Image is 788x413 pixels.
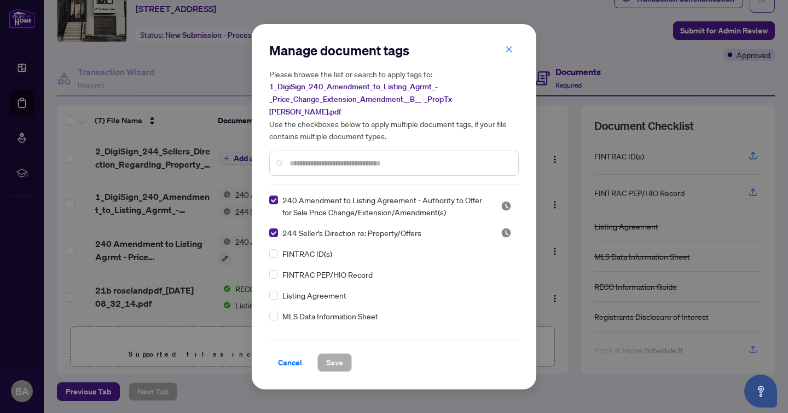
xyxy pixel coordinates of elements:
[282,194,488,218] span: 240 Amendment to Listing Agreement - Authority to Offer for Sale Price Change/Extension/Amendment(s)
[282,227,421,239] span: 244 Seller’s Direction re: Property/Offers
[505,45,513,53] span: close
[269,82,454,117] span: 1_DigiSign_240_Amendment_to_Listing_Agrmt_-_Price_Change_Extension_Amendment__B__-_PropTx-[PERSON...
[269,42,519,59] h2: Manage document tags
[278,354,302,371] span: Cancel
[317,353,352,372] button: Save
[269,68,519,142] h5: Please browse the list or search to apply tags to: Use the checkboxes below to apply multiple doc...
[282,289,346,301] span: Listing Agreement
[744,375,777,408] button: Open asap
[282,268,373,280] span: FINTRAC PEP/HIO Record
[269,353,311,372] button: Cancel
[501,227,512,238] span: Pending Review
[501,227,512,238] img: status
[501,200,512,211] img: status
[282,310,378,322] span: MLS Data Information Sheet
[282,248,332,260] span: FINTRAC ID(s)
[501,200,512,211] span: Pending Review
